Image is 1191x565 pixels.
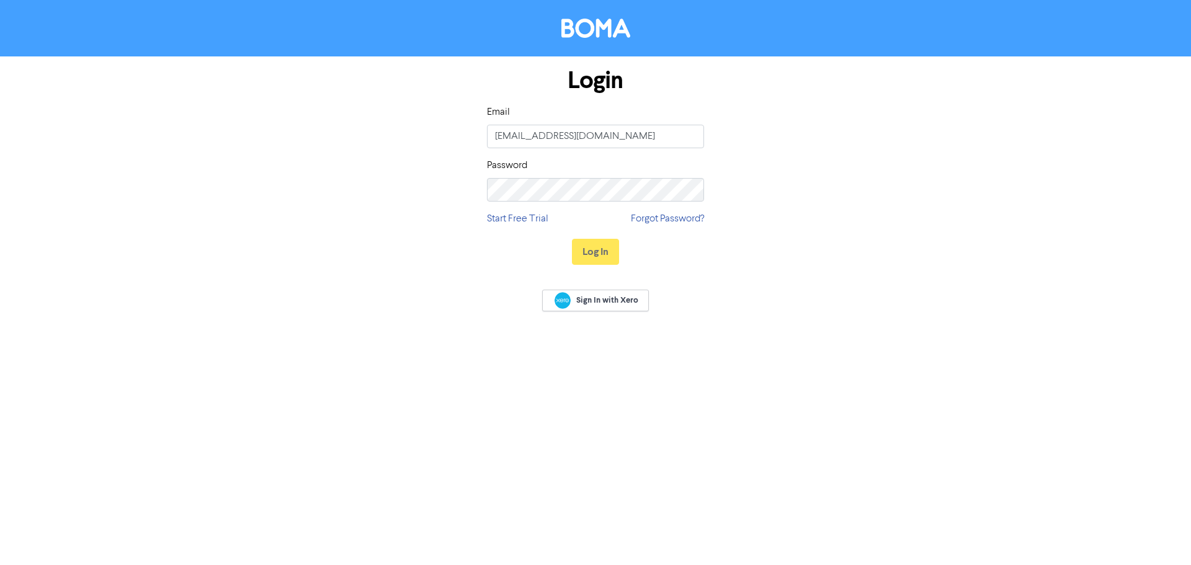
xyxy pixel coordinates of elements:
[487,211,548,226] a: Start Free Trial
[487,158,527,173] label: Password
[542,290,649,311] a: Sign In with Xero
[487,66,704,95] h1: Login
[631,211,704,226] a: Forgot Password?
[487,105,510,120] label: Email
[555,292,571,309] img: Xero logo
[576,295,638,306] span: Sign In with Xero
[561,19,630,38] img: BOMA Logo
[572,239,619,265] button: Log In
